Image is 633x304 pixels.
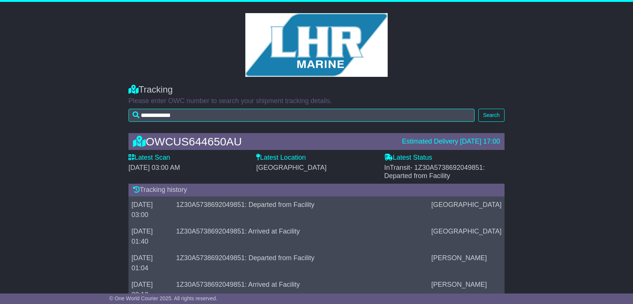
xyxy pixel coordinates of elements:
[256,164,326,171] span: [GEOGRAPHIC_DATA]
[128,196,173,223] td: [DATE] 03:00
[128,223,173,250] td: [DATE] 01:40
[256,154,306,162] label: Latest Location
[128,276,173,303] td: [DATE] 00:13
[428,276,505,303] td: [PERSON_NAME]
[173,276,428,303] td: 1Z30A5738692049851: Arrived at Facility
[128,164,180,171] span: [DATE] 03:00 AM
[128,184,505,196] div: Tracking history
[129,135,398,148] div: OWCUS644650AU
[478,109,505,122] button: Search
[402,138,500,146] div: Estimated Delivery [DATE] 17:00
[384,154,432,162] label: Latest Status
[428,250,505,276] td: [PERSON_NAME]
[173,223,428,250] td: 1Z30A5738692049851: Arrived at Facility
[173,196,428,223] td: 1Z30A5738692049851: Departed from Facility
[109,295,218,301] span: © One World Courier 2025. All rights reserved.
[384,164,485,180] span: - 1Z30A5738692049851: Departed from Facility
[384,164,485,180] span: InTransit
[173,250,428,276] td: 1Z30A5738692049851: Departed from Facility
[428,196,505,223] td: [GEOGRAPHIC_DATA]
[128,250,173,276] td: [DATE] 01:04
[128,97,505,105] p: Please enter OWC number to search your shipment tracking details.
[245,13,388,77] img: GetCustomerLogo
[128,154,170,162] label: Latest Scan
[128,84,505,95] div: Tracking
[428,223,505,250] td: [GEOGRAPHIC_DATA]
